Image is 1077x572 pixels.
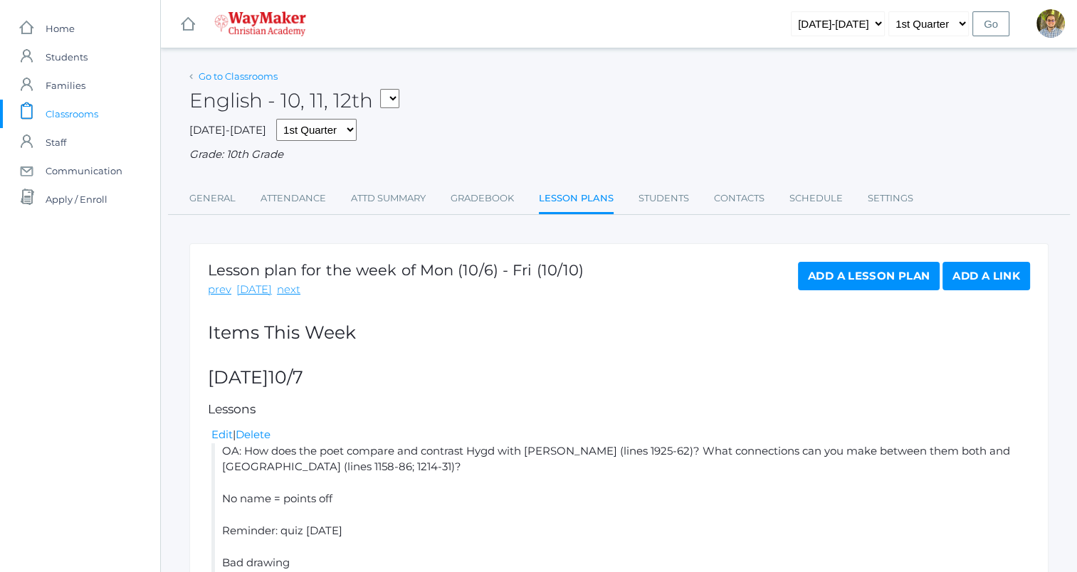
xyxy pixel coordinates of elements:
a: Go to Classrooms [199,70,278,82]
a: Attd Summary [351,184,426,213]
div: Grade: 10th Grade [189,147,1049,163]
a: prev [208,282,231,298]
a: Add a Lesson Plan [798,262,940,290]
h5: Lessons [208,403,1030,416]
h2: [DATE] [208,368,1030,388]
h2: Items This Week [208,323,1030,343]
span: [DATE]-[DATE] [189,123,266,137]
a: Schedule [789,184,843,213]
a: Edit [211,428,233,441]
a: Delete [236,428,270,441]
span: Staff [46,128,66,157]
span: Families [46,71,85,100]
a: Settings [868,184,913,213]
input: Go [972,11,1009,36]
span: Students [46,43,88,71]
span: Classrooms [46,100,98,128]
img: 4_waymaker-logo-stack-white.png [214,11,306,36]
span: Home [46,14,75,43]
a: Students [639,184,689,213]
a: Gradebook [451,184,514,213]
h1: Lesson plan for the week of Mon (10/6) - Fri (10/10) [208,262,584,278]
a: [DATE] [236,282,272,298]
span: Communication [46,157,122,185]
a: Attendance [261,184,326,213]
a: Lesson Plans [539,184,614,215]
span: Apply / Enroll [46,185,107,213]
a: General [189,184,236,213]
div: Kylen Braileanu [1036,9,1065,38]
a: Add a Link [942,262,1030,290]
span: 10/7 [268,366,303,388]
h2: English - 10, 11, 12th [189,90,399,112]
a: Contacts [714,184,765,213]
a: next [277,282,300,298]
div: | [211,427,1030,443]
